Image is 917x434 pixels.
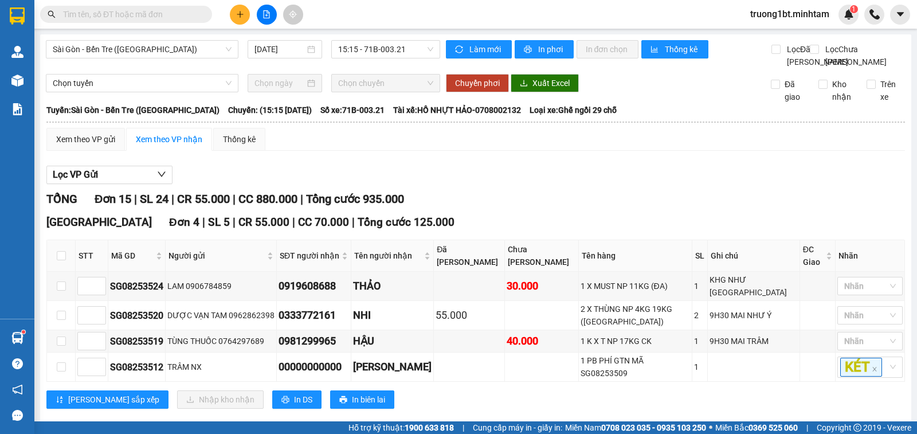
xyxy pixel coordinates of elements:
span: Chuyến: (15:15 [DATE]) [228,104,312,116]
td: 0919608688 [277,272,351,301]
span: Số xe: 71B-003.21 [320,104,385,116]
img: warehouse-icon [11,75,23,87]
div: 1 [694,280,706,292]
span: Sài Gòn - Bến Tre (CT) [53,41,232,58]
span: down [157,170,166,179]
div: 40.000 [507,333,576,349]
span: caret-down [895,9,906,19]
span: | [463,421,464,434]
span: Lọc Chưa [PERSON_NAME] [821,43,888,68]
div: 0333772161 [279,307,349,323]
b: Tuyến: Sài Gòn - Bến Tre ([GEOGRAPHIC_DATA]) [46,105,220,115]
strong: 0369 525 060 [749,423,798,432]
span: In biên lai [352,393,385,406]
div: 1 X MUST NP 11KG (ĐA) [581,280,690,292]
span: CR 55.000 [177,192,230,206]
span: bar-chart [650,45,660,54]
span: Đơn 15 [95,192,131,206]
button: syncLàm mới [446,40,512,58]
td: HẠO NX [351,353,434,382]
td: 0981299965 [277,330,351,353]
div: 0919608688 [279,278,349,294]
span: message [12,410,23,421]
button: downloadXuất Excel [511,74,579,92]
button: printerIn DS [272,390,322,409]
td: SG08253519 [108,330,166,353]
div: 2 [694,309,706,322]
span: TỔNG [46,192,77,206]
span: copyright [853,424,861,432]
button: aim [283,5,303,25]
span: 15:15 - 71B-003.21 [338,41,433,58]
span: | [171,192,174,206]
span: ĐC Giao [803,243,824,268]
span: question-circle [12,358,23,369]
span: Cung cấp máy in - giấy in: [473,421,562,434]
span: Tổng cước 935.000 [306,192,404,206]
strong: 1900 633 818 [405,423,454,432]
button: In đơn chọn [577,40,639,58]
span: Tài xế: HỒ NHỰT HẢO-0708002132 [393,104,521,116]
span: Kho nhận [828,78,857,103]
th: SL [692,240,708,272]
td: THẢO [351,272,434,301]
img: warehouse-icon [11,332,23,344]
img: warehouse-icon [11,46,23,58]
span: Đã giao [780,78,810,103]
span: Đơn 4 [169,216,199,229]
span: printer [524,45,534,54]
span: | [292,216,295,229]
div: 9H30 MAI TRÂM [710,335,798,347]
span: CC 880.000 [238,192,297,206]
span: aim [289,10,297,18]
div: 0981299965 [279,333,349,349]
span: Thống kê [665,43,699,56]
span: printer [281,396,289,405]
span: Tên người nhận [354,249,422,262]
button: sort-ascending[PERSON_NAME] sắp xếp [46,390,168,409]
span: [PERSON_NAME] sắp xếp [68,393,159,406]
span: Làm mới [469,43,503,56]
span: [GEOGRAPHIC_DATA] [46,216,152,229]
span: In DS [294,393,312,406]
button: Chuyển phơi [446,74,509,92]
span: Người gửi [168,249,265,262]
span: Chọn chuyến [338,75,433,92]
span: Mã GD [111,249,154,262]
div: 2 X THÙNG NP 4KG 19KG ([GEOGRAPHIC_DATA]) [581,303,690,328]
span: file-add [262,10,271,18]
span: | [233,216,236,229]
button: printerIn biên lai [330,390,394,409]
td: SG08253524 [108,272,166,301]
button: file-add [257,5,277,25]
div: LAM 0906784859 [167,280,275,292]
div: 1 [694,361,706,373]
div: [PERSON_NAME] [353,359,432,375]
span: Miền Bắc [715,421,798,434]
span: Xuất Excel [532,77,570,89]
button: caret-down [890,5,910,25]
div: HẬU [353,333,432,349]
div: SG08253524 [110,279,163,294]
button: printerIn phơi [515,40,574,58]
img: phone-icon [869,9,880,19]
span: printer [339,396,347,405]
span: sync [455,45,465,54]
div: 00000000000 [279,359,349,375]
th: Đã [PERSON_NAME] [434,240,505,272]
span: close [872,366,877,372]
div: Xem theo VP gửi [56,133,115,146]
div: NHI [353,307,432,323]
span: SL 5 [208,216,230,229]
span: 1 [852,5,856,13]
input: Chọn ngày [254,77,305,89]
td: HẬU [351,330,434,353]
span: Loại xe: Ghế ngồi 29 chỗ [530,104,617,116]
span: | [352,216,355,229]
input: 14/08/2025 [254,43,305,56]
span: | [134,192,137,206]
span: | [300,192,303,206]
sup: 1 [850,5,858,13]
span: notification [12,384,23,395]
th: Ghi chú [708,240,800,272]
